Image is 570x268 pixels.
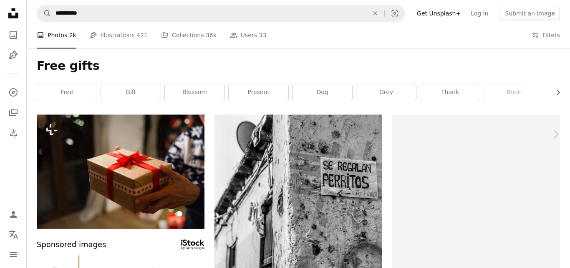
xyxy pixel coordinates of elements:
a: Get Unsplash+ [412,7,466,20]
a: signboard on wall [214,223,382,230]
a: Photos [5,27,22,43]
a: blossom [165,84,224,101]
a: Illustrations [5,47,22,64]
a: present [229,84,288,101]
span: 36k [206,31,217,40]
img: Unrecognizable senior woman holding a gift at Christmas time. [37,115,204,229]
a: free [37,84,97,101]
a: Log in [466,7,493,20]
button: Language [5,226,22,243]
span: Sponsored images [37,239,106,251]
a: Explore [5,84,22,101]
button: Clear [366,5,384,21]
a: Unrecognizable senior woman holding a gift at Christmas time. [37,168,204,175]
a: thank [420,84,480,101]
a: gift [101,84,161,101]
button: Menu [5,246,22,263]
button: Filters [532,22,560,48]
button: Search Unsplash [37,5,51,21]
a: Illustrations 421 [90,22,148,48]
a: dog [293,84,352,101]
form: Find visuals sitewide [37,5,405,22]
span: 33 [259,31,267,40]
a: Users 33 [230,22,267,48]
a: book [484,84,544,101]
button: Submit an image [500,7,560,20]
h1: Free gifts [37,59,560,74]
a: Next [541,94,570,174]
button: Visual search [385,5,405,21]
a: Log in / Sign up [5,206,22,223]
a: grey [356,84,416,101]
span: 421 [136,31,148,40]
button: scroll list to the right [550,84,560,101]
a: Collections 36k [161,22,217,48]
